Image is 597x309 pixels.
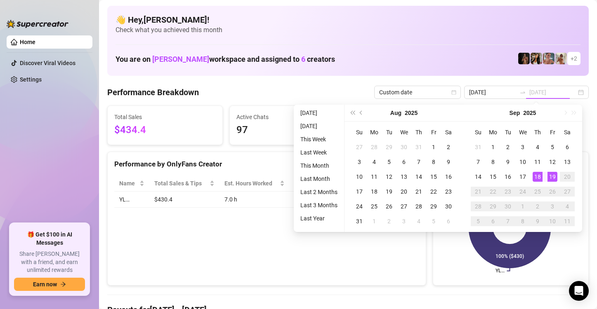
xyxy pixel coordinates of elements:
a: Discover Viral Videos [20,60,76,66]
div: 4 [414,216,424,226]
span: Total Sales & Tips [154,179,208,188]
td: 2025-08-24 [352,199,367,214]
div: 6 [399,157,409,167]
td: 2025-07-30 [396,140,411,154]
td: 2025-09-04 [411,214,426,229]
td: 2025-09-01 [367,214,382,229]
div: 23 [444,187,453,197]
div: 1 [429,142,439,152]
button: Choose a year [405,105,418,121]
div: 21 [414,187,424,197]
td: 2025-09-02 [382,214,396,229]
td: 2025-09-28 [471,199,486,214]
text: YL… [495,268,504,274]
td: 2025-10-08 [515,214,530,229]
div: 7 [414,157,424,167]
div: 10 [518,157,528,167]
div: 18 [369,187,379,197]
li: [DATE] [297,121,341,131]
td: 2025-10-04 [560,199,575,214]
div: 27 [562,187,572,197]
button: Choose a year [523,105,536,121]
td: 2025-10-11 [560,214,575,229]
li: This Month [297,161,341,171]
td: 2025-10-05 [471,214,486,229]
td: 2025-09-15 [486,169,500,184]
td: 2025-09-20 [560,169,575,184]
td: 2025-10-09 [530,214,545,229]
div: 31 [354,216,364,226]
div: 27 [399,201,409,211]
th: Sa [441,125,456,140]
div: 2 [533,201,543,211]
td: 2025-07-29 [382,140,396,154]
div: 20 [562,172,572,182]
td: 2025-09-02 [500,140,515,154]
a: Home [20,39,35,45]
td: 2025-08-26 [382,199,396,214]
button: Choose a month [510,105,520,121]
span: [PERSON_NAME] [152,55,209,63]
div: 11 [562,216,572,226]
th: Fr [545,125,560,140]
div: 18 [533,172,543,182]
div: 8 [518,216,528,226]
td: 2025-08-08 [426,154,441,169]
td: 2025-10-10 [545,214,560,229]
div: 22 [429,187,439,197]
div: 31 [414,142,424,152]
span: Share [PERSON_NAME] with a friend, and earn unlimited rewards [14,250,85,274]
td: 2025-08-31 [471,140,486,154]
div: 5 [384,157,394,167]
div: 5 [547,142,557,152]
td: 2025-07-31 [411,140,426,154]
div: 28 [473,201,483,211]
div: 3 [399,216,409,226]
div: 10 [354,172,364,182]
td: 2025-08-21 [411,184,426,199]
div: 4 [369,157,379,167]
div: 1 [488,142,498,152]
div: 28 [414,201,424,211]
div: Est. Hours Worked [224,179,278,188]
th: Name [114,176,149,192]
td: 2025-10-07 [500,214,515,229]
td: 2025-07-27 [352,140,367,154]
td: 2025-09-29 [486,199,500,214]
div: 30 [399,142,409,152]
th: Tu [500,125,515,140]
div: 17 [518,172,528,182]
div: 1 [369,216,379,226]
span: Check what you achieved this month [116,26,580,35]
li: Last Month [297,174,341,184]
td: 2025-08-16 [441,169,456,184]
td: 2025-09-17 [515,169,530,184]
th: Fr [426,125,441,140]
div: 6 [562,142,572,152]
div: 29 [384,142,394,152]
th: Su [471,125,486,140]
td: 2025-09-13 [560,154,575,169]
div: 30 [503,201,513,211]
td: 2025-09-07 [471,154,486,169]
div: 29 [488,201,498,211]
div: 25 [533,187,543,197]
td: 2025-10-01 [515,199,530,214]
td: 2025-08-12 [382,169,396,184]
span: $434.4 [114,122,216,138]
button: Choose a month [390,105,401,121]
div: 2 [384,216,394,226]
th: Mo [367,125,382,140]
span: Total Sales [114,112,216,122]
div: 4 [562,201,572,211]
h4: 👋 Hey, [PERSON_NAME] ! [116,14,580,26]
input: Start date [469,88,516,97]
span: 🎁 Get $100 in AI Messages [14,231,85,247]
td: 2025-08-07 [411,154,426,169]
td: 2025-09-26 [545,184,560,199]
div: 6 [488,216,498,226]
td: 2025-09-16 [500,169,515,184]
td: 2025-08-31 [352,214,367,229]
th: Th [530,125,545,140]
td: 2025-08-22 [426,184,441,199]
